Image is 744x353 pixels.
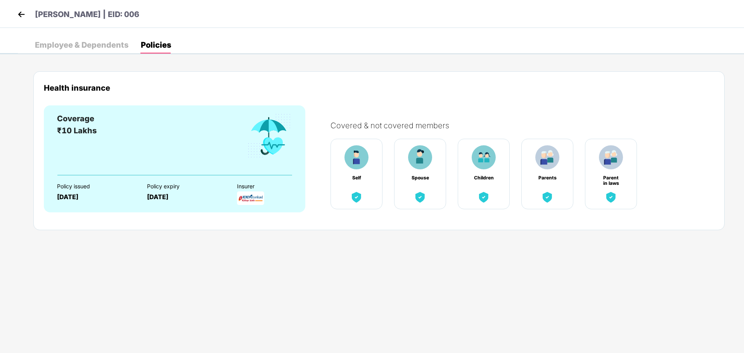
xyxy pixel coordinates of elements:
div: Covered & not covered members [330,121,722,130]
div: [DATE] [147,193,223,201]
div: Policy issued [57,183,133,189]
img: benefitCardImg [350,190,363,204]
img: benefitCardImg [540,190,554,204]
span: ₹10 Lakhs [57,126,97,135]
div: Policies [141,41,171,49]
div: Health insurance [44,83,714,92]
div: Parents [537,175,557,181]
img: benefitCardImg [604,190,618,204]
p: [PERSON_NAME] | EID: 006 [35,9,139,21]
div: Children [474,175,494,181]
div: Parent in laws [601,175,621,181]
img: benefitCardImg [535,145,559,169]
div: Spouse [410,175,430,181]
img: benefitCardImg [408,145,432,169]
img: back [16,9,27,20]
div: Insurer [237,183,313,189]
img: benefitCardImg [246,113,292,159]
img: InsurerLogo [237,191,264,205]
img: benefitCardImg [477,190,491,204]
img: benefitCardImg [344,145,369,169]
img: benefitCardImg [599,145,623,169]
div: Coverage [57,113,97,125]
div: Employee & Dependents [35,41,128,49]
img: benefitCardImg [413,190,427,204]
img: benefitCardImg [472,145,496,169]
div: Policy expiry [147,183,223,189]
div: [DATE] [57,193,133,201]
div: Self [346,175,367,181]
